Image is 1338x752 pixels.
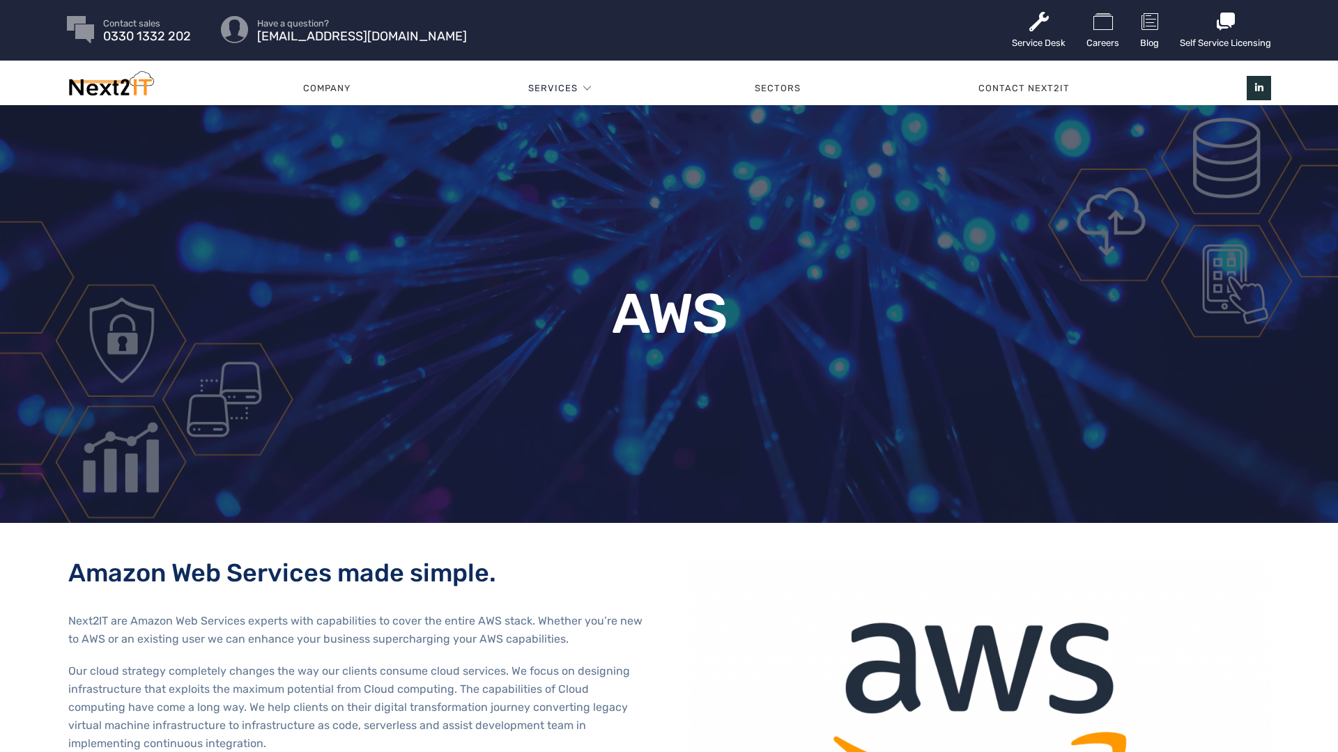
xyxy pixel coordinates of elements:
[890,68,1159,109] a: Contact Next2IT
[68,558,649,588] h2: Amazon Web Services made simple.
[103,19,191,28] span: Contact sales
[103,32,191,41] span: 0330 1332 202
[257,32,467,41] span: [EMAIL_ADDRESS][DOMAIN_NAME]
[666,68,890,109] a: Sectors
[257,19,467,41] a: Have a question? [EMAIL_ADDRESS][DOMAIN_NAME]
[257,19,467,28] span: Have a question?
[67,71,154,102] img: Next2IT
[68,612,649,648] p: Next2IT are Amazon Web Services experts with capabilities to cover the entire AWS stack. Whether ...
[214,68,439,109] a: Company
[103,19,191,41] a: Contact sales 0330 1332 202
[528,68,578,109] a: Services
[368,286,970,342] h1: AWS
